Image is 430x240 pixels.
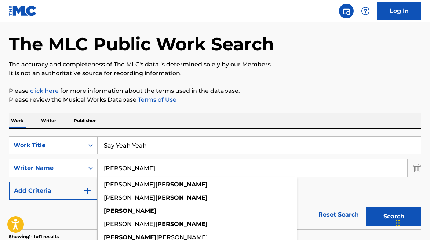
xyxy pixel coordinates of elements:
img: search [342,7,351,15]
button: Add Criteria [9,182,98,200]
p: It is not an authoritative source for recording information. [9,69,421,78]
strong: [PERSON_NAME] [104,207,156,214]
p: Showing 1 - 1 of 1 results [9,233,59,240]
a: Terms of Use [136,96,176,103]
p: Please review the Musical Works Database [9,95,421,104]
img: MLC Logo [9,6,37,16]
div: Drag [396,212,400,234]
span: [PERSON_NAME] [104,181,155,188]
a: Log In [377,2,421,20]
p: Publisher [72,113,98,128]
span: [PERSON_NAME] [104,194,155,201]
p: The accuracy and completeness of The MLC's data is determined solely by our Members. [9,60,421,69]
img: Delete Criterion [413,159,421,177]
a: click here [30,87,59,94]
p: Writer [39,113,58,128]
p: Work [9,113,26,128]
h1: The MLC Public Work Search [9,33,274,55]
a: Public Search [339,4,354,18]
div: Writer Name [14,164,80,172]
p: Please for more information about the terms used in the database. [9,87,421,95]
a: Reset Search [315,207,362,223]
div: Work Title [14,141,80,150]
div: Help [358,4,373,18]
strong: [PERSON_NAME] [155,221,208,228]
span: [PERSON_NAME] [104,221,155,228]
form: Search Form [9,136,421,229]
button: Search [366,207,421,226]
strong: [PERSON_NAME] [155,194,208,201]
img: 9d2ae6d4665cec9f34b9.svg [83,186,92,195]
iframe: Chat Widget [393,205,430,240]
img: help [361,7,370,15]
strong: [PERSON_NAME] [155,181,208,188]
